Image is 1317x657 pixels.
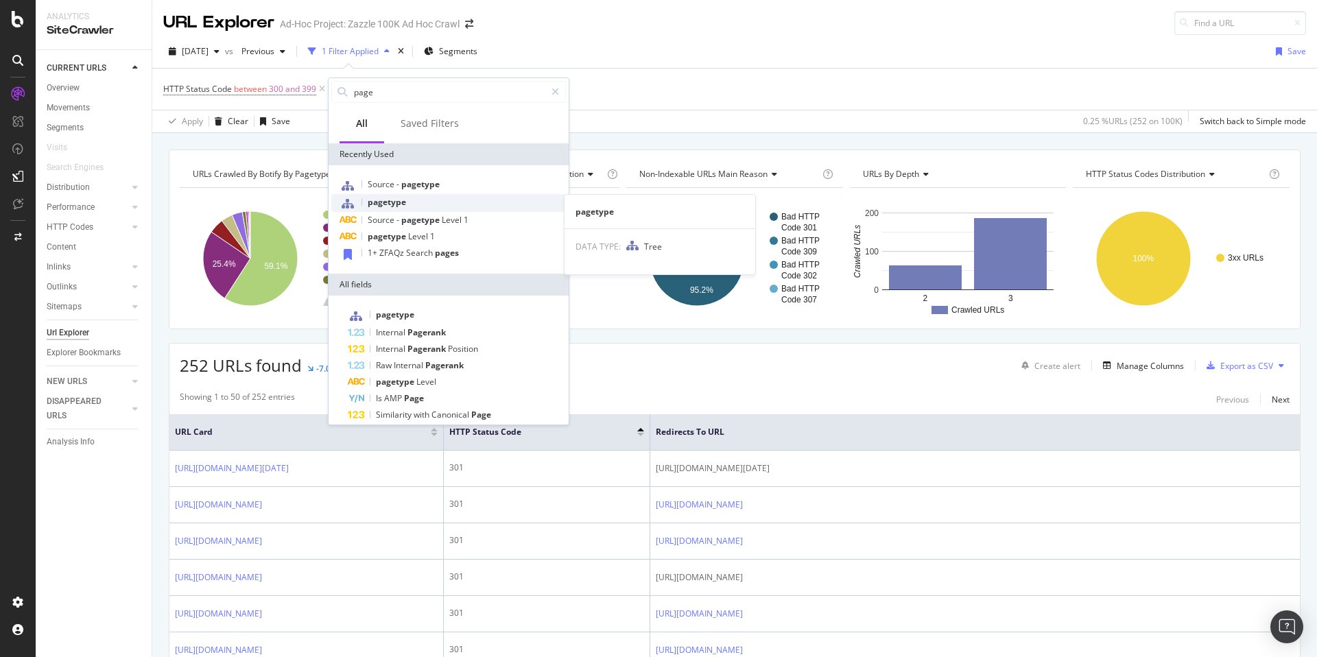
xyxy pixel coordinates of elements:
div: URL Explorer [163,11,274,34]
button: Clear [209,110,248,132]
div: pagetype [565,206,755,217]
div: Recently Used [329,143,569,165]
div: Overview [47,81,80,95]
a: Search Engines [47,160,117,175]
span: Internal [394,359,425,371]
div: A chart. [180,199,394,318]
button: Save [1270,40,1306,62]
button: 1 Filter Applied [302,40,395,62]
div: Segments [47,121,84,135]
a: [URL][DOMAIN_NAME] [656,498,743,512]
span: ZFAQz [379,247,406,259]
text: 95.2% [690,285,713,295]
button: [DATE] [163,40,225,62]
a: CURRENT URLS [47,61,128,75]
div: 301 [449,462,644,474]
div: SiteCrawler [47,23,141,38]
a: Visits [47,141,81,155]
span: Level [416,376,436,387]
a: Sitemaps [47,300,128,314]
span: URL Card [175,426,427,438]
span: Is [376,392,384,404]
div: Saved Filters [401,117,459,130]
span: [URL][DOMAIN_NAME][DATE] [656,462,770,475]
div: Outlinks [47,280,77,294]
text: 100 [865,247,879,256]
text: 59.1% [264,261,287,271]
a: Explorer Bookmarks [47,346,142,360]
span: pagetype [376,376,416,387]
button: Create alert [1016,355,1080,377]
span: HTTP Status Code [163,83,232,95]
a: [URL][DOMAIN_NAME] [656,607,743,621]
text: Crawled URLs [951,305,1004,315]
div: 0.25 % URLs ( 252 on 100K ) [1083,115,1183,127]
div: times [395,45,407,58]
a: DISAPPEARED URLS [47,394,128,423]
span: URLs by Depth [863,168,919,180]
div: Apply [182,115,203,127]
span: Non-Indexable URLs Main Reason [639,168,768,180]
div: Url Explorer [47,326,89,340]
span: Internal [376,326,407,338]
div: Create alert [1034,360,1080,372]
input: Search by field name [353,82,545,102]
text: 3xx URLs [1228,253,1263,263]
span: Level [408,230,430,242]
a: NEW URLS [47,374,128,389]
span: 1 [430,230,435,242]
span: 252 URLs found [180,354,302,377]
button: Next [1272,391,1290,407]
span: Source [368,214,396,226]
a: Performance [47,200,128,215]
span: DATA TYPE: [576,241,621,252]
h4: URLs by Depth [860,163,1054,185]
div: DISAPPEARED URLS [47,394,116,423]
span: pagetype [368,230,408,242]
button: Export as CSV [1201,355,1273,377]
div: 301 [449,534,644,547]
span: Pagerank [407,326,446,338]
span: 1 [464,214,468,226]
text: 3 [1008,294,1013,303]
div: Analytics [47,11,141,23]
a: Url Explorer [47,326,142,340]
div: Distribution [47,180,90,195]
text: Crawled URLs [853,225,862,278]
span: Raw [376,359,394,371]
span: Page [404,392,424,404]
div: 301 [449,498,644,510]
div: Performance [47,200,95,215]
a: [URL][DOMAIN_NAME] [175,498,262,512]
text: Code 309 [781,247,817,256]
span: Previous [236,45,274,57]
div: Content [47,240,76,254]
span: pages [435,247,459,259]
span: Canonical [431,409,471,420]
div: NEW URLS [47,374,87,389]
span: Segments [439,45,477,57]
div: 1 Filter Applied [322,45,379,57]
div: CURRENT URLS [47,61,106,75]
span: between [234,83,267,95]
div: Next [1272,394,1290,405]
span: pagetype [368,196,406,208]
span: Page [471,409,491,420]
a: [URL][DOMAIN_NAME] [656,534,743,548]
div: A chart. [1073,199,1288,318]
a: Overview [47,81,142,95]
a: [URL][DOMAIN_NAME] [656,643,743,657]
a: Distribution [47,180,128,195]
span: Source [368,178,396,190]
span: HTTP Status Code [449,426,617,438]
button: Save [254,110,290,132]
span: 2025 Aug. 11th [182,45,209,57]
span: Pagerank [407,343,448,355]
input: Find a URL [1174,11,1306,35]
span: HTTP Status Codes Distribution [1086,168,1205,180]
span: vs [225,45,236,57]
div: 301 [449,571,644,583]
span: pagetype [376,309,414,320]
text: Bad HTTP [781,212,820,222]
a: Segments [47,121,142,135]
